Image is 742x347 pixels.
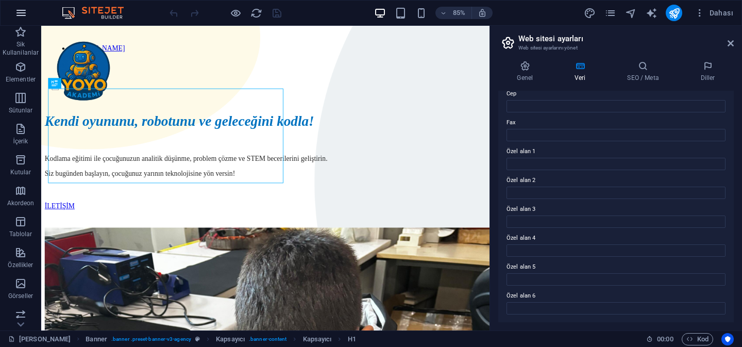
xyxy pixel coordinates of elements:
i: Yayınla [668,7,680,19]
button: reload [250,7,262,19]
img: Editor Logo [59,7,137,19]
button: Dahası [690,5,737,21]
button: navigator [625,7,637,19]
p: Tablolar [9,230,32,238]
button: design [583,7,596,19]
p: Sütunlar [9,106,33,114]
button: Kod [682,333,713,345]
p: Akordeon [7,199,35,207]
nav: breadcrumb [86,333,356,345]
label: Özel alan 4 [507,232,726,244]
h3: Web sitesi ayarlarını yönet [518,43,713,53]
span: Kod [686,333,709,345]
label: Özel alan 1 [507,145,726,158]
label: Özel alan 3 [507,203,726,216]
span: . banner-content [249,333,286,345]
i: Yeniden boyutlandırmada yakınlaştırma düzeyini seçilen cihaza uyacak şekilde otomatik olarak ayarla. [478,8,487,18]
button: text_generator [645,7,657,19]
span: : [664,335,666,343]
h4: Veri [556,61,609,82]
span: 00 00 [657,333,673,345]
p: İçerik [13,137,28,145]
h4: Diller [682,61,734,82]
i: Bu element, özelleştirilebilir bir ön ayar [195,336,200,342]
button: pages [604,7,616,19]
h4: Genel [498,61,556,82]
span: Seçmek için tıkla. Düzenlemek için çift tıkla [216,333,245,345]
p: Kutular [10,168,31,176]
label: Özel alan 5 [507,261,726,273]
label: Özel alan 2 [507,174,726,187]
h2: Web sitesi ayarları [518,34,734,43]
label: Cep [507,88,726,100]
button: Usercentrics [721,333,734,345]
i: AI Writer [646,7,657,19]
button: 85% [435,7,472,19]
h6: 85% [451,7,467,19]
span: . banner .preset-banner-v3-agency [111,333,191,345]
p: Görseller [8,292,33,300]
p: Özellikler [8,261,33,269]
a: Seçimi iptal etmek için tıkla. Sayfaları açmak için çift tıkla [8,333,71,345]
button: publish [666,5,682,21]
label: Fax [507,117,726,129]
h6: Oturum süresi [646,333,673,345]
span: Seçmek için tıkla. Düzenlemek için çift tıkla [303,333,332,345]
i: Navigatör [625,7,637,19]
label: Özel alan 6 [507,290,726,302]
span: Seçmek için tıkla. Düzenlemek için çift tıkla [86,333,107,345]
span: Dahası [695,8,733,18]
span: Seçmek için tıkla. Düzenlemek için çift tıkla [348,333,356,345]
h4: SEO / Meta [609,61,682,82]
p: Elementler [6,75,36,84]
